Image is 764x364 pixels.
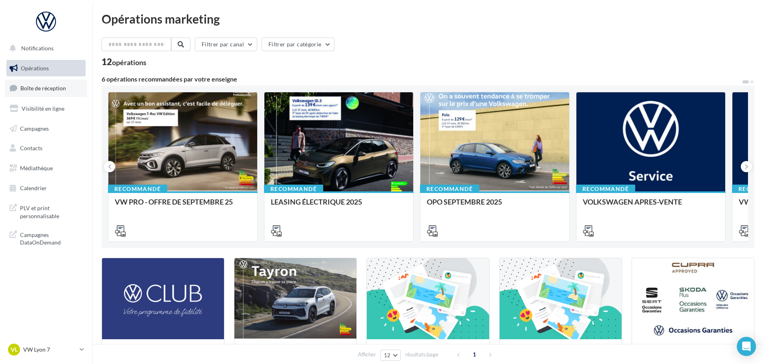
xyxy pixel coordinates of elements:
span: Contacts [20,145,42,151]
span: résultats/page [405,351,438,358]
a: Campagnes [5,120,87,137]
div: Recommandé [108,185,167,193]
div: 12 [102,58,146,66]
div: 6 opérations recommandées par votre enseigne [102,76,742,82]
button: Notifications [5,40,84,57]
span: Notifications [21,45,54,52]
div: VW PRO - OFFRE DE SEPTEMBRE 25 [115,198,251,214]
div: VOLKSWAGEN APRES-VENTE [583,198,719,214]
span: Campagnes [20,125,49,131]
a: VL VW Lyon 7 [6,342,86,357]
span: Afficher [358,351,376,358]
span: Visibilité en ligne [22,105,64,112]
span: Opérations [21,65,49,72]
div: Recommandé [420,185,479,193]
span: Calendrier [20,185,47,191]
button: 12 [380,350,401,361]
span: 1 [468,348,481,361]
div: OPO SEPTEMBRE 2025 [427,198,563,214]
div: opérations [112,59,146,66]
div: Open Intercom Messenger [737,337,756,356]
a: Visibilité en ligne [5,100,87,117]
div: Recommandé [576,185,635,193]
div: Opérations marketing [102,13,754,25]
span: PLV et print personnalisable [20,203,82,220]
button: Filtrer par catégorie [262,38,334,51]
span: Campagnes DataOnDemand [20,229,82,247]
a: PLV et print personnalisable [5,199,87,223]
span: Boîte de réception [20,85,66,91]
a: Médiathèque [5,160,87,177]
a: Contacts [5,140,87,157]
p: VW Lyon 7 [23,346,76,354]
a: Calendrier [5,180,87,197]
span: 12 [384,352,391,358]
span: Médiathèque [20,165,53,171]
span: VL [11,346,18,354]
a: Boîte de réception [5,80,87,97]
button: Filtrer par canal [195,38,257,51]
div: LEASING ÉLECTRIQUE 2025 [271,198,407,214]
a: Campagnes DataOnDemand [5,226,87,250]
a: Opérations [5,60,87,77]
div: Recommandé [264,185,323,193]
